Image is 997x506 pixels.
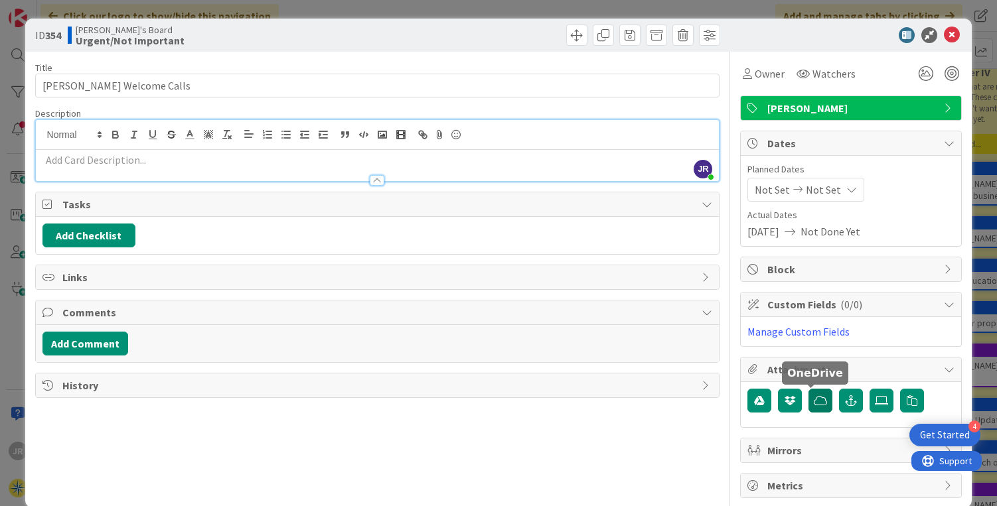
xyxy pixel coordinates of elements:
[806,182,841,198] span: Not Set
[747,223,779,239] span: [DATE]
[840,298,862,311] span: ( 0/0 )
[767,361,937,377] span: Attachments
[909,424,980,446] div: Open Get Started checklist, remaining modules: 4
[747,162,955,176] span: Planned Dates
[801,223,860,239] span: Not Done Yet
[35,74,720,97] input: type card name here...
[767,442,937,458] span: Mirrors
[694,160,712,178] span: JR
[747,325,850,338] a: Manage Custom Fields
[767,100,937,116] span: [PERSON_NAME]
[42,223,135,247] button: Add Checklist
[968,420,980,432] div: 4
[76,35,185,46] b: Urgent/Not Important
[787,367,843,379] h5: OneDrive
[747,208,955,222] span: Actual Dates
[767,135,937,151] span: Dates
[35,62,52,74] label: Title
[767,261,937,277] span: Block
[35,107,81,119] span: Description
[62,304,696,320] span: Comments
[755,182,790,198] span: Not Set
[767,296,937,312] span: Custom Fields
[812,66,856,82] span: Watchers
[35,27,61,43] span: ID
[76,25,185,35] span: [PERSON_NAME]'s Board
[62,269,696,285] span: Links
[28,2,60,18] span: Support
[920,428,970,442] div: Get Started
[45,29,61,42] b: 354
[755,66,785,82] span: Owner
[42,332,128,355] button: Add Comment
[62,377,696,393] span: History
[767,477,937,493] span: Metrics
[62,196,696,212] span: Tasks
